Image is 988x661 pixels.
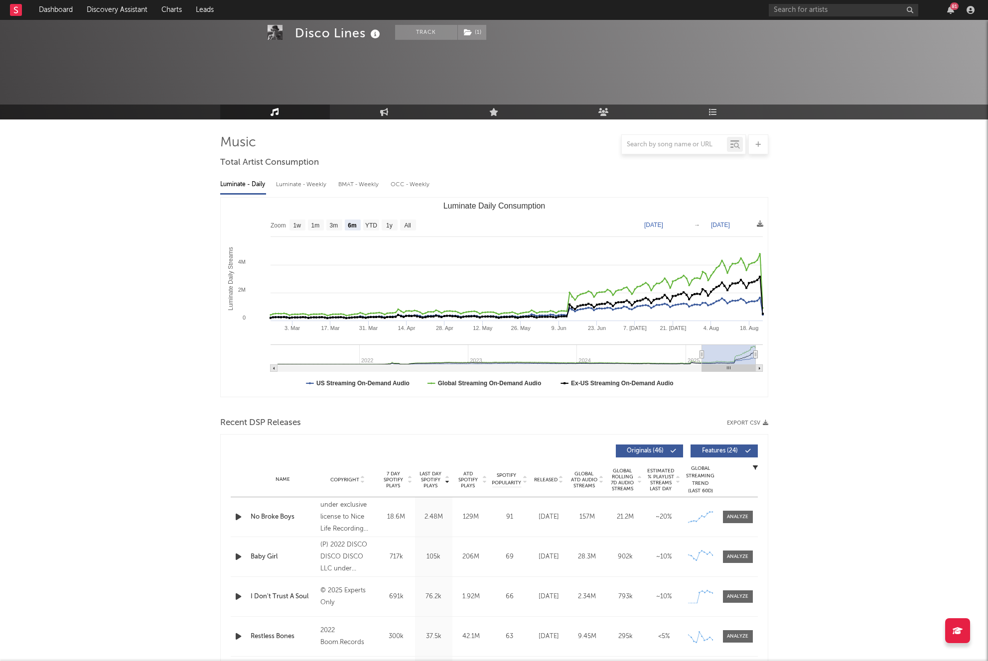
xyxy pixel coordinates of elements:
[295,25,383,41] div: Disco Lines
[418,592,450,602] div: 76.2k
[220,417,301,429] span: Recent DSP Releases
[691,444,758,457] button: Features(24)
[457,25,487,40] span: ( 1 )
[251,476,316,483] div: Name
[660,325,686,331] text: 21. [DATE]
[380,552,413,562] div: 717k
[330,477,359,483] span: Copyright
[359,325,378,331] text: 31. Mar
[455,552,487,562] div: 206M
[398,325,415,331] text: 14. Apr
[238,259,245,265] text: 4M
[391,176,430,193] div: OCC - Weekly
[694,221,700,228] text: →
[395,25,457,40] button: Track
[703,325,718,331] text: 4. Aug
[404,222,411,229] text: All
[570,592,604,602] div: 2.34M
[251,512,316,522] a: No Broke Boys
[455,592,487,602] div: 1.92M
[492,512,527,522] div: 91
[622,448,668,454] span: Originals ( 46 )
[418,632,450,642] div: 37.5k
[473,325,493,331] text: 12. May
[609,592,642,602] div: 793k
[320,539,375,575] div: (P) 2022 DISCO DISCO DISCO LLC under exclusive license to Arista Records, a division of Sony Musi...
[609,468,636,492] span: Global Rolling 7D Audio Streams
[740,325,758,331] text: 18. Aug
[532,592,565,602] div: [DATE]
[455,632,487,642] div: 42.1M
[329,222,338,229] text: 3m
[455,471,481,489] span: ATD Spotify Plays
[492,472,521,487] span: Spotify Popularity
[380,512,413,522] div: 18.6M
[380,592,413,602] div: 691k
[321,325,340,331] text: 17. Mar
[320,499,375,535] div: under exclusive license to Nice Life Recording Company/Atlantic Recording Corporation, ℗ 2025 Goo...
[769,4,918,16] input: Search for artists
[455,512,487,522] div: 129M
[570,471,598,489] span: Global ATD Audio Streams
[644,221,663,228] text: [DATE]
[647,592,681,602] div: ~ 10 %
[338,176,381,193] div: BMAT - Weekly
[609,632,642,642] div: 295k
[492,592,527,602] div: 66
[570,552,604,562] div: 28.3M
[311,222,319,229] text: 1m
[251,632,316,642] a: Restless Bones
[622,141,727,149] input: Search by song name or URL
[609,552,642,562] div: 902k
[418,512,450,522] div: 2.48M
[727,420,768,426] button: Export CSV
[242,315,245,321] text: 0
[647,512,681,522] div: ~ 20 %
[947,6,954,14] button: 81
[386,222,393,229] text: 1y
[492,552,527,562] div: 69
[221,198,768,397] svg: Luminate Daily Consumption
[532,512,565,522] div: [DATE]
[251,552,316,562] a: Baby Girl
[647,632,681,642] div: <5%
[571,380,674,387] text: Ex-US Streaming On-Demand Audio
[437,380,541,387] text: Global Streaming On-Demand Audio
[511,325,531,331] text: 26. May
[418,471,444,489] span: Last Day Spotify Plays
[316,380,410,387] text: US Streaming On-Demand Audio
[711,221,730,228] text: [DATE]
[532,632,565,642] div: [DATE]
[276,176,328,193] div: Luminate - Weekly
[534,477,558,483] span: Released
[320,625,375,649] div: 2022 Boom.Records
[227,247,234,310] text: Luminate Daily Streams
[570,512,604,522] div: 157M
[551,325,566,331] text: 9. Jun
[587,325,605,331] text: 23. Jun
[220,176,266,193] div: Luminate - Daily
[443,202,545,210] text: Luminate Daily Consumption
[616,444,683,457] button: Originals(46)
[320,585,375,609] div: © 2025 Experts Only
[623,325,647,331] text: 7. [DATE]
[697,448,743,454] span: Features ( 24 )
[293,222,301,229] text: 1w
[532,552,565,562] div: [DATE]
[458,25,486,40] button: (1)
[365,222,377,229] text: YTD
[950,2,959,10] div: 81
[686,465,715,495] div: Global Streaming Trend (Last 60D)
[570,632,604,642] div: 9.45M
[251,592,316,602] a: I Don't Trust A Soul
[609,512,642,522] div: 21.2M
[380,632,413,642] div: 300k
[647,468,675,492] span: Estimated % Playlist Streams Last Day
[284,325,300,331] text: 3. Mar
[220,157,319,169] span: Total Artist Consumption
[380,471,407,489] span: 7 Day Spotify Plays
[435,325,453,331] text: 28. Apr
